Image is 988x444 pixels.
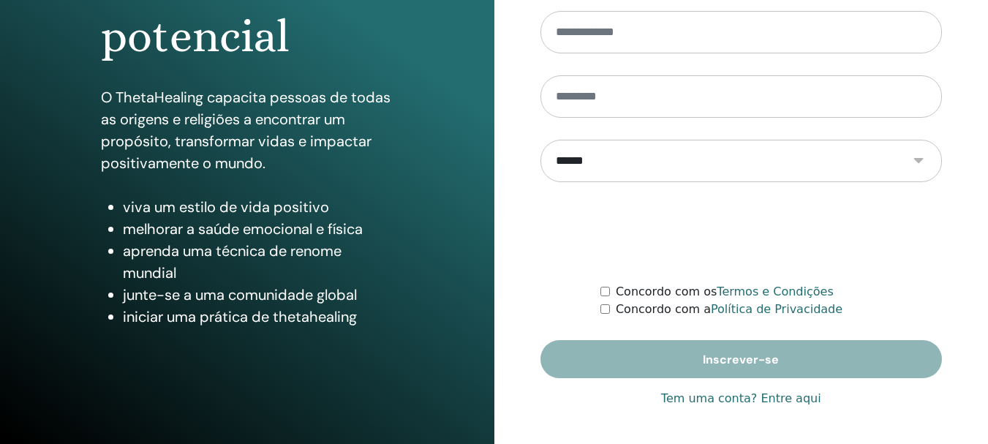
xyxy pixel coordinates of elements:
a: Termos e Condições [717,285,833,298]
font: melhorar a saúde emocional e física [123,219,363,238]
font: Concordo com a [616,302,711,316]
font: Concordo com os [616,285,717,298]
font: junte-se a uma comunidade global [123,285,357,304]
a: Tem uma conta? Entre aqui [661,390,821,407]
font: Tem uma conta? Entre aqui [661,391,821,405]
font: iniciar uma prática de thetahealing [123,307,357,326]
font: O ThetaHealing capacita pessoas de todas as origens e religiões a encontrar um propósito, transfo... [101,88,391,173]
font: aprenda uma técnica de renome mundial [123,241,342,282]
font: viva um estilo de vida positivo [123,197,329,217]
iframe: reCAPTCHA [630,204,852,261]
a: Política de Privacidade [711,302,842,316]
